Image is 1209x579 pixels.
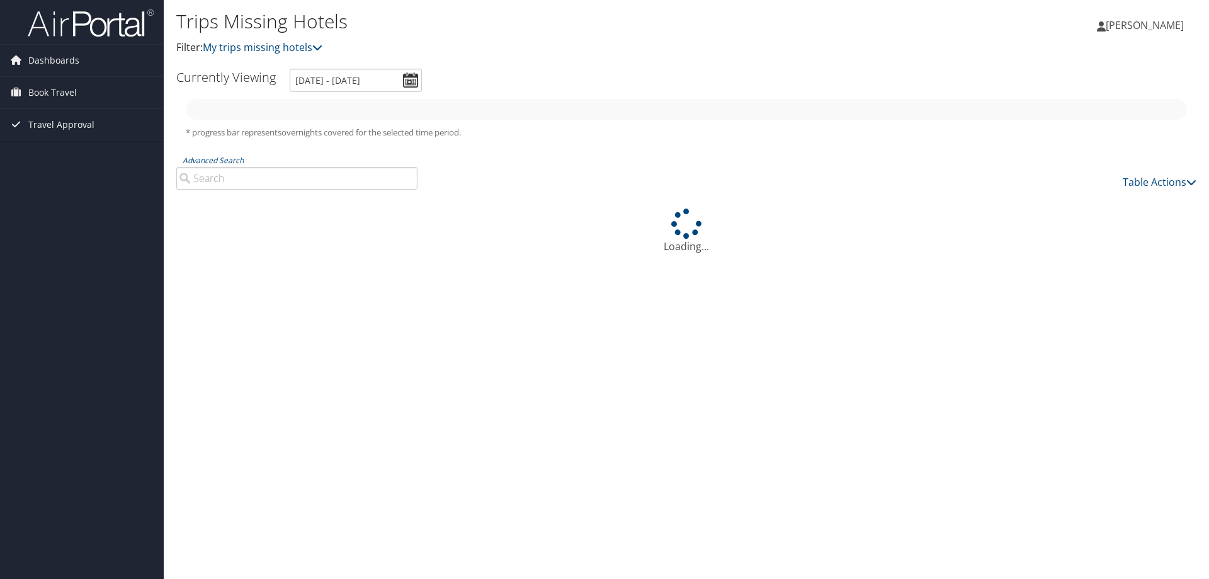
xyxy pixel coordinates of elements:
span: Dashboards [28,45,79,76]
input: Advanced Search [176,167,417,190]
a: Table Actions [1123,175,1196,189]
h5: * progress bar represents overnights covered for the selected time period. [186,127,1187,139]
a: My trips missing hotels [203,40,322,54]
div: Loading... [176,209,1196,254]
span: [PERSON_NAME] [1106,18,1184,32]
p: Filter: [176,40,856,56]
img: airportal-logo.png [28,8,154,38]
span: Book Travel [28,77,77,108]
h1: Trips Missing Hotels [176,8,856,35]
span: Travel Approval [28,109,94,140]
a: [PERSON_NAME] [1097,6,1196,44]
a: Advanced Search [183,155,244,166]
h3: Currently Viewing [176,69,276,86]
input: [DATE] - [DATE] [290,69,422,92]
